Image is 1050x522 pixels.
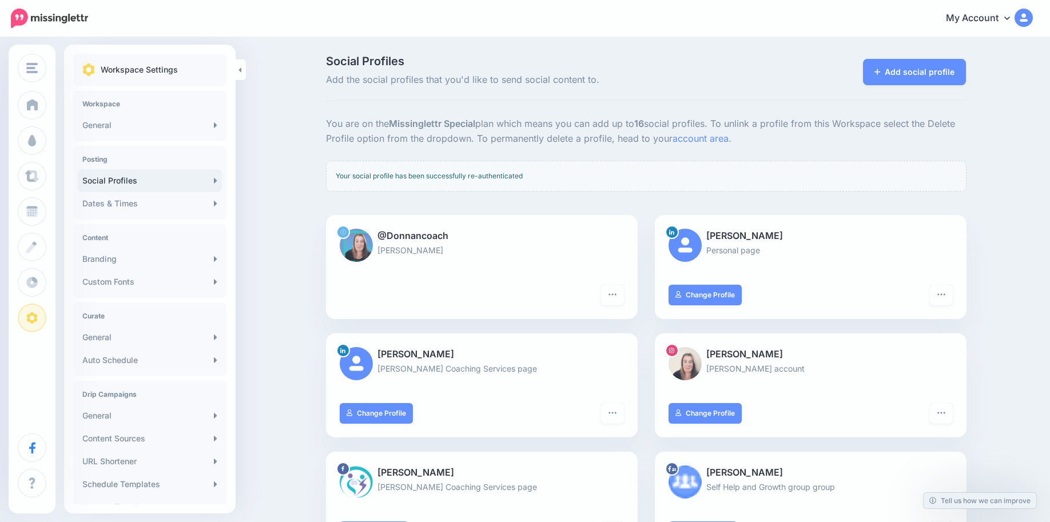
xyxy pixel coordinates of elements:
[326,161,967,192] div: Your social profile has been successfully re-authenticated
[78,114,222,137] a: General
[669,465,953,480] p: [PERSON_NAME]
[673,133,729,144] a: account area
[82,390,217,399] h4: Drip Campaigns
[82,312,217,320] h4: Curate
[78,248,222,270] a: Branding
[326,55,747,67] span: Social Profiles
[669,229,953,244] p: [PERSON_NAME]
[326,117,967,146] p: You are on the plan which means you can add up to social profiles. To unlink a profile from this ...
[340,362,624,375] p: [PERSON_NAME] Coaching Services page
[340,347,624,362] p: [PERSON_NAME]
[924,493,1036,508] a: Tell us how we can improve
[326,73,747,87] span: Add the social profiles that you'd like to send social content to.
[78,349,222,372] a: Auto Schedule
[340,229,624,244] p: @Donnancoach
[389,118,475,129] b: Missinglettr Special
[340,465,373,499] img: 101384427_556539668398441_1051966825140584448_n-bsa91755.png
[863,59,967,85] a: Add social profile
[634,118,644,129] b: 16
[78,270,222,293] a: Custom Fonts
[78,473,222,496] a: Schedule Templates
[340,480,624,493] p: [PERSON_NAME] Coaching Services page
[669,347,953,362] p: [PERSON_NAME]
[340,347,373,380] img: user_default_image.png
[78,450,222,473] a: URL Shortener
[669,362,953,375] p: [PERSON_NAME] account
[82,155,217,164] h4: Posting
[340,403,413,424] a: Change Profile
[669,480,953,493] p: Self Help and Growth group group
[669,285,742,305] a: Change Profile
[82,233,217,242] h4: Content
[11,9,88,28] img: Missinglettr
[340,465,624,480] p: [PERSON_NAME]
[78,427,222,450] a: Content Sources
[101,63,178,77] p: Workspace Settings
[340,229,373,262] img: -soeDi5j-52570.jpg
[669,244,953,257] p: Personal page
[669,403,742,424] a: Change Profile
[82,63,95,76] img: settings.png
[78,496,222,519] a: Content Templates
[78,326,222,349] a: General
[26,63,38,73] img: menu.png
[934,5,1033,33] a: My Account
[78,192,222,215] a: Dates & Times
[669,347,702,380] img: 117953458_162650295404220_3433057647695549146_n-bsa99829.jpg
[340,244,624,257] p: [PERSON_NAME]
[669,229,702,262] img: user_default_image.png
[78,404,222,427] a: General
[78,169,222,192] a: Social Profiles
[669,465,702,499] img: 5_2zSM9mMSk-bsa118702.png
[82,99,217,108] h4: Workspace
